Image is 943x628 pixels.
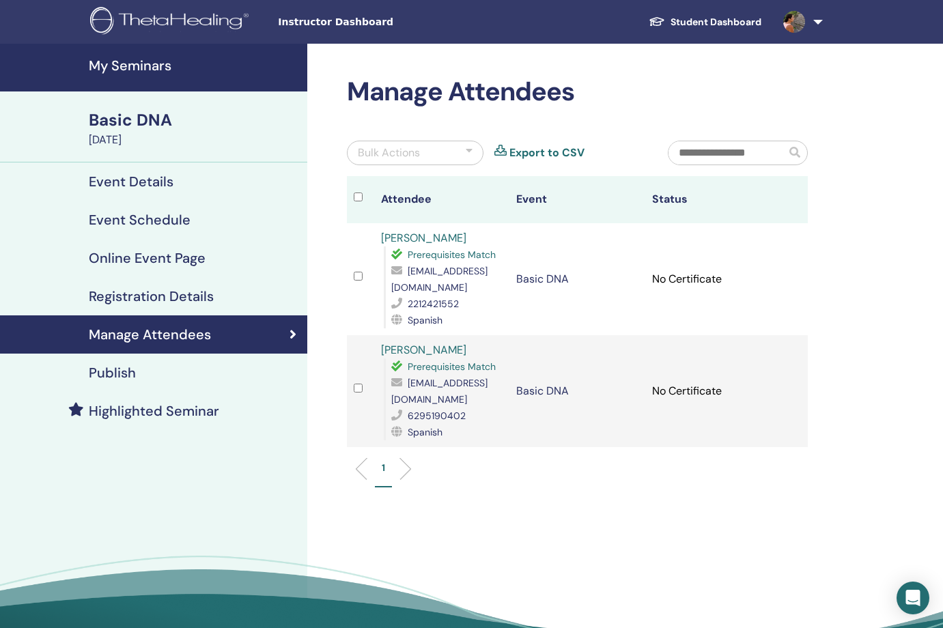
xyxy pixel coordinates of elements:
h2: Manage Attendees [347,76,808,108]
p: 1 [382,461,385,475]
h4: My Seminars [89,57,299,74]
span: Prerequisites Match [408,248,496,261]
a: [PERSON_NAME] [381,343,466,357]
a: [PERSON_NAME] [381,231,466,245]
span: Spanish [408,426,442,438]
h4: Highlighted Seminar [89,403,219,419]
h4: Registration Details [89,288,214,304]
th: Attendee [374,176,509,223]
th: Event [509,176,645,223]
img: graduation-cap-white.svg [649,16,665,27]
h4: Event Schedule [89,212,191,228]
span: [EMAIL_ADDRESS][DOMAIN_NAME] [391,377,488,405]
h4: Event Details [89,173,173,190]
h4: Online Event Page [89,250,206,266]
th: Status [645,176,780,223]
a: Basic DNA[DATE] [81,109,307,148]
a: Export to CSV [509,145,585,161]
span: 2212421552 [408,298,459,310]
div: [DATE] [89,132,299,148]
div: Bulk Actions [358,145,420,161]
div: Basic DNA [89,109,299,132]
h4: Manage Attendees [89,326,211,343]
span: 6295190402 [408,410,466,422]
span: Instructor Dashboard [278,15,483,29]
span: Prerequisites Match [408,360,496,373]
td: Basic DNA [509,223,645,335]
td: Basic DNA [509,335,645,447]
h4: Publish [89,365,136,381]
a: Student Dashboard [638,10,772,35]
img: default.jpg [783,11,805,33]
span: Spanish [408,314,442,326]
span: [EMAIL_ADDRESS][DOMAIN_NAME] [391,265,488,294]
div: Open Intercom Messenger [897,582,929,614]
img: logo.png [90,7,253,38]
